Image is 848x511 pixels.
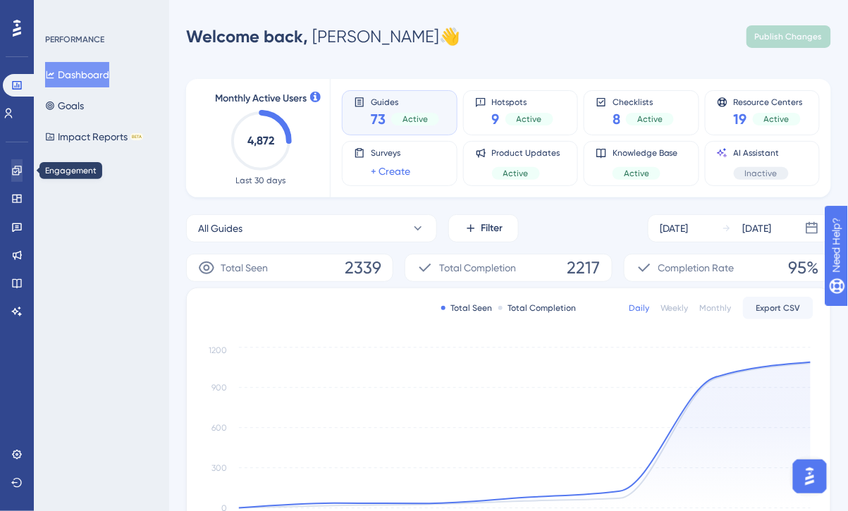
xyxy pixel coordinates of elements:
[755,31,823,42] span: Publish Changes
[33,4,88,20] span: Need Help?
[734,109,747,129] span: 19
[221,259,268,276] span: Total Seen
[371,109,386,129] span: 73
[211,423,227,433] tspan: 600
[198,220,242,237] span: All Guides
[45,62,109,87] button: Dashboard
[371,97,439,106] span: Guides
[211,463,227,473] tspan: 300
[660,220,689,237] div: [DATE]
[45,93,84,118] button: Goals
[448,214,519,242] button: Filter
[700,302,732,314] div: Monthly
[624,168,649,179] span: Active
[403,113,428,125] span: Active
[186,214,437,242] button: All Guides
[441,302,493,314] div: Total Seen
[186,25,460,48] div: [PERSON_NAME] 👋
[734,147,789,159] span: AI Assistant
[743,220,772,237] div: [DATE]
[764,113,789,125] span: Active
[45,34,104,45] div: PERFORMANCE
[236,175,286,186] span: Last 30 days
[734,97,803,106] span: Resource Centers
[439,259,516,276] span: Total Completion
[613,109,620,129] span: 8
[130,133,143,140] div: BETA
[658,259,735,276] span: Completion Rate
[789,257,819,279] span: 95%
[211,383,227,393] tspan: 900
[481,220,503,237] span: Filter
[637,113,663,125] span: Active
[492,147,560,159] span: Product Updates
[746,25,831,48] button: Publish Changes
[743,297,813,319] button: Export CSV
[660,302,689,314] div: Weekly
[492,97,553,106] span: Hotspots
[789,455,831,498] iframe: UserGuiding AI Assistant Launcher
[613,97,674,106] span: Checklists
[613,147,678,159] span: Knowledge Base
[371,147,410,159] span: Surveys
[567,257,601,279] span: 2217
[498,302,577,314] div: Total Completion
[186,26,308,47] span: Welcome back,
[215,90,307,107] span: Monthly Active Users
[345,257,381,279] span: 2339
[745,168,778,179] span: Inactive
[247,134,274,147] text: 4,872
[503,168,529,179] span: Active
[45,124,143,149] button: Impact ReportsBETA
[209,345,227,355] tspan: 1200
[371,163,410,180] a: + Create
[517,113,542,125] span: Active
[629,302,649,314] div: Daily
[756,302,801,314] span: Export CSV
[492,109,500,129] span: 9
